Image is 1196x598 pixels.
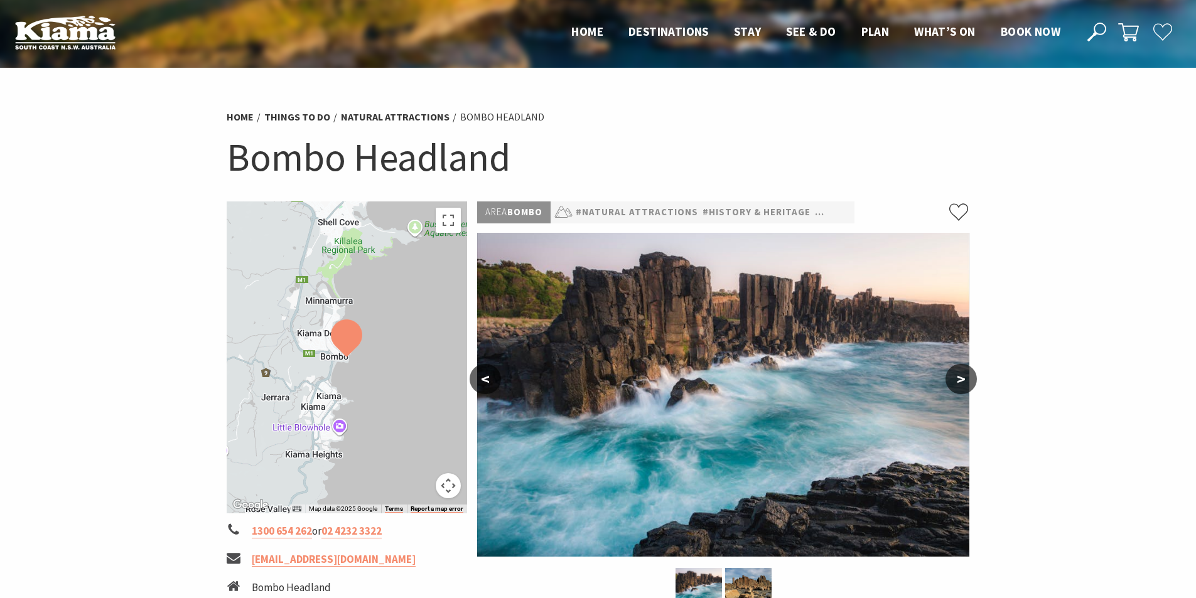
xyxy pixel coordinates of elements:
span: Map data ©2025 Google [309,505,377,512]
p: Bombo [477,201,551,223]
a: #Natural Attractions [576,205,698,220]
a: Report a map error [411,505,463,513]
button: > [945,364,977,394]
a: Click to see this area on Google Maps [230,497,271,513]
a: [EMAIL_ADDRESS][DOMAIN_NAME] [252,552,416,567]
span: Destinations [628,24,709,39]
button: Keyboard shortcuts [293,505,301,513]
span: Book now [1001,24,1060,39]
li: or [227,523,468,540]
li: Bombo Headland [252,579,374,596]
button: < [470,364,501,394]
a: Terms (opens in new tab) [385,505,403,513]
nav: Main Menu [559,22,1073,43]
a: 1300 654 262 [252,524,312,538]
a: Natural Attractions [341,110,450,124]
span: Stay [734,24,762,39]
li: Bombo Headland [460,109,544,125]
img: Google [230,497,271,513]
img: Kiama Logo [15,15,116,50]
h1: Bombo Headland [227,132,970,183]
a: #History & Heritage [703,205,811,220]
a: Home [227,110,254,124]
a: 02 4232 3322 [321,524,382,538]
span: Home [571,24,603,39]
span: See & Do [786,24,836,39]
span: Area [485,206,507,218]
button: Toggle fullscreen view [436,208,461,233]
a: Things To Do [264,110,330,124]
span: What’s On [914,24,976,39]
img: Bombo Quarry [477,233,969,557]
button: Map camera controls [436,473,461,498]
span: Plan [861,24,890,39]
